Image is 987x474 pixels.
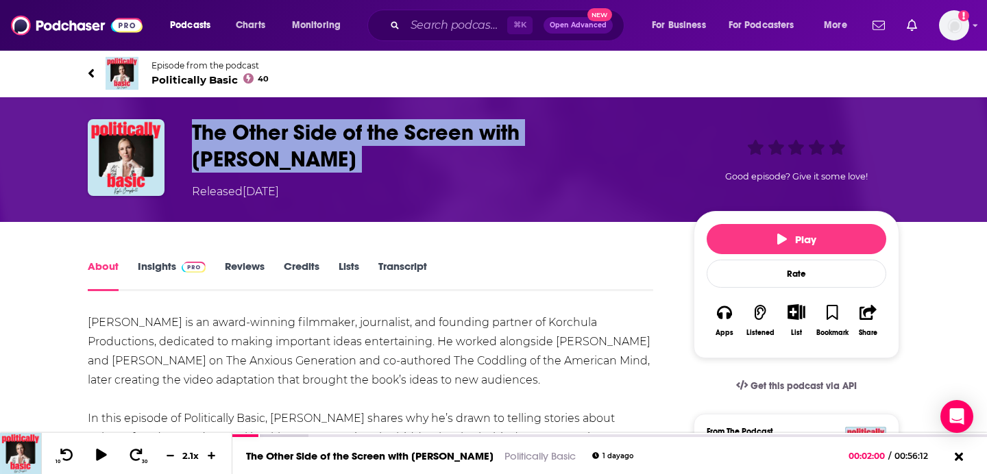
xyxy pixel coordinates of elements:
img: Politically Basic [845,427,886,468]
img: Podchaser Pro [182,262,206,273]
span: For Business [652,16,706,35]
img: The Other Side of the Screen with Ted Balaker [88,119,164,196]
span: Logged in as FIREPodchaser25 [939,10,969,40]
div: Bookmark [816,329,849,337]
div: List [791,328,802,337]
div: 2.1 x [180,450,203,461]
div: Search podcasts, credits, & more... [380,10,637,41]
a: Show notifications dropdown [867,14,890,37]
div: Share [859,329,877,337]
span: Podcasts [170,16,210,35]
button: Play [707,224,886,254]
h1: The Other Side of the Screen with Ted Balaker [192,119,672,173]
button: 10 [53,447,79,464]
a: InsightsPodchaser Pro [138,260,206,291]
a: Charts [227,14,273,36]
span: Politically Basic [151,73,269,86]
a: The Other Side of the Screen with [PERSON_NAME] [246,449,493,462]
button: Show More Button [782,304,810,319]
img: User Profile [939,10,969,40]
span: ⌘ K [507,16,533,34]
span: 00:56:12 [891,451,942,461]
button: Share [851,295,886,345]
div: 1 day ago [592,452,633,460]
a: Show notifications dropdown [901,14,923,37]
a: Reviews [225,260,265,291]
button: open menu [282,14,358,36]
div: Open Intercom Messenger [940,400,973,433]
span: Monitoring [292,16,341,35]
span: New [587,8,612,21]
div: Listened [746,329,775,337]
button: open menu [642,14,723,36]
span: Get this podcast via API [751,380,857,392]
span: For Podcasters [729,16,794,35]
span: / [888,451,891,461]
button: open menu [720,14,814,36]
span: Episode from the podcast [151,60,269,71]
span: 30 [142,459,147,464]
span: 00:02:00 [849,451,888,461]
span: More [824,16,847,35]
img: Podchaser - Follow, Share and Rate Podcasts [11,12,143,38]
button: Show profile menu [939,10,969,40]
button: Listened [742,295,778,345]
span: 40 [258,76,269,82]
div: Apps [716,329,733,337]
span: 10 [56,459,60,464]
a: Get this podcast via API [725,369,868,403]
span: Charts [236,16,265,35]
svg: Add a profile image [958,10,969,21]
button: Bookmark [814,295,850,345]
div: Rate [707,260,886,288]
a: Politically Basic [504,449,576,462]
a: About [88,260,119,291]
div: Released [DATE] [192,184,279,200]
img: Politically Basic [106,57,138,90]
a: Credits [284,260,319,291]
h3: From The Podcast [707,427,875,436]
input: Search podcasts, credits, & more... [405,14,507,36]
button: Apps [707,295,742,345]
span: Open Advanced [550,22,607,29]
span: Play [777,233,816,246]
a: Politically BasicEpisode from the podcastPolitically Basic40 [88,57,493,90]
a: Lists [339,260,359,291]
a: Transcript [378,260,427,291]
button: open menu [814,14,864,36]
div: Show More ButtonList [779,295,814,345]
span: Good episode? Give it some love! [725,171,868,182]
button: open menu [160,14,228,36]
button: Open AdvancedNew [544,17,613,34]
button: 30 [124,447,150,464]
